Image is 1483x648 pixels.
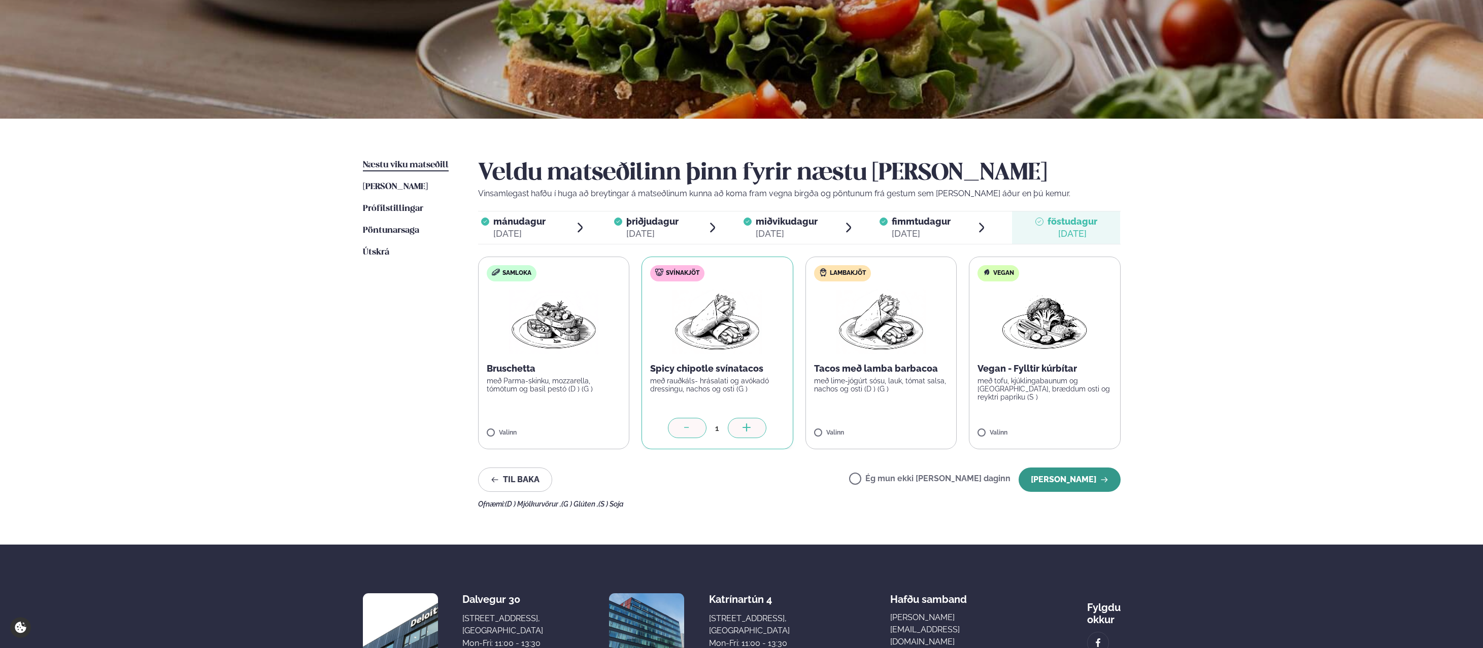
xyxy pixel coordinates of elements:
span: föstudagur [1048,216,1097,227]
p: Bruschetta [487,363,621,375]
div: [DATE] [892,228,951,240]
img: pork.svg [655,268,663,276]
div: [STREET_ADDRESS], [GEOGRAPHIC_DATA] [462,613,543,637]
span: [PERSON_NAME] [363,183,428,191]
a: Pöntunarsaga [363,225,419,237]
span: (S ) Soja [598,500,624,508]
span: (G ) Glúten , [561,500,598,508]
p: með rauðkáls- hrásalati og avókadó dressingu, nachos og osti (G ) [650,377,785,393]
a: Næstu viku matseðill [363,159,449,171]
p: með Parma-skinku, mozzarella, tómötum og basil pestó (D ) (G ) [487,377,621,393]
span: Næstu viku matseðill [363,161,449,169]
span: fimmtudagur [892,216,951,227]
img: Vegan.svg [983,268,991,276]
span: Vegan [993,269,1014,277]
span: Útskrá [363,248,389,257]
span: mánudagur [493,216,546,227]
p: Vinsamlegast hafðu í huga að breytingar á matseðlinum kunna að koma fram vegna birgða og pöntunum... [478,188,1121,200]
div: Dalvegur 30 [462,593,543,605]
p: Vegan - Fylltir kúrbítar [978,363,1112,375]
img: Wraps.png [836,290,926,354]
div: Ofnæmi: [478,500,1121,508]
span: Lambakjöt [830,269,866,277]
a: [PERSON_NAME] [363,181,428,193]
img: sandwich-new-16px.svg [492,269,500,276]
img: Wraps.png [672,290,762,354]
div: [STREET_ADDRESS], [GEOGRAPHIC_DATA] [709,613,790,637]
h2: Veldu matseðilinn þinn fyrir næstu [PERSON_NAME] [478,159,1121,188]
span: Samloka [502,269,531,277]
span: Prófílstillingar [363,204,423,213]
a: Cookie settings [10,617,31,638]
span: Pöntunarsaga [363,226,419,235]
div: 1 [706,422,728,434]
span: þriðjudagur [626,216,679,227]
a: Útskrá [363,246,389,259]
span: Hafðu samband [890,585,967,605]
p: með lime-jógúrt sósu, lauk, tómat salsa, nachos og osti (D ) (G ) [814,377,949,393]
span: miðvikudagur [756,216,818,227]
p: Tacos með lamba barbacoa [814,363,949,375]
div: Katrínartún 4 [709,593,790,605]
button: [PERSON_NAME] [1019,467,1121,492]
p: Spicy chipotle svínatacos [650,363,785,375]
img: Bruschetta.png [509,290,598,354]
div: [DATE] [493,228,546,240]
img: Vegan.png [1000,290,1089,354]
div: [DATE] [1048,228,1097,240]
button: Til baka [478,467,552,492]
p: með tofu, kjúklingabaunum og [GEOGRAPHIC_DATA], bræddum osti og reyktri papriku (S ) [978,377,1112,401]
span: Svínakjöt [666,269,699,277]
a: Prófílstillingar [363,203,423,215]
div: [DATE] [626,228,679,240]
div: Fylgdu okkur [1087,593,1121,626]
img: Lamb.svg [819,268,827,276]
div: [DATE] [756,228,818,240]
a: [PERSON_NAME][EMAIL_ADDRESS][DOMAIN_NAME] [890,611,986,648]
span: (D ) Mjólkurvörur , [505,500,561,508]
